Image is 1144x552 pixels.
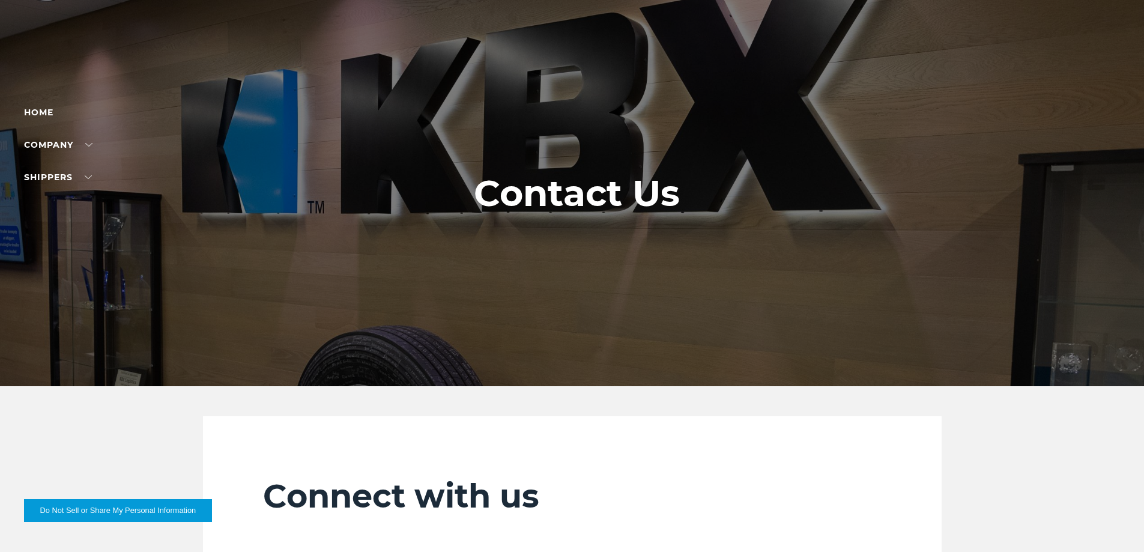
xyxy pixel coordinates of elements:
a: SHIPPERS [24,172,92,183]
button: Do Not Sell or Share My Personal Information [24,499,212,522]
a: Company [24,139,92,150]
img: kbx logo [527,24,617,77]
a: Home [24,107,53,118]
div: Log in [24,24,72,41]
h1: Contact Us [474,173,680,214]
h2: Connect with us [263,476,882,516]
